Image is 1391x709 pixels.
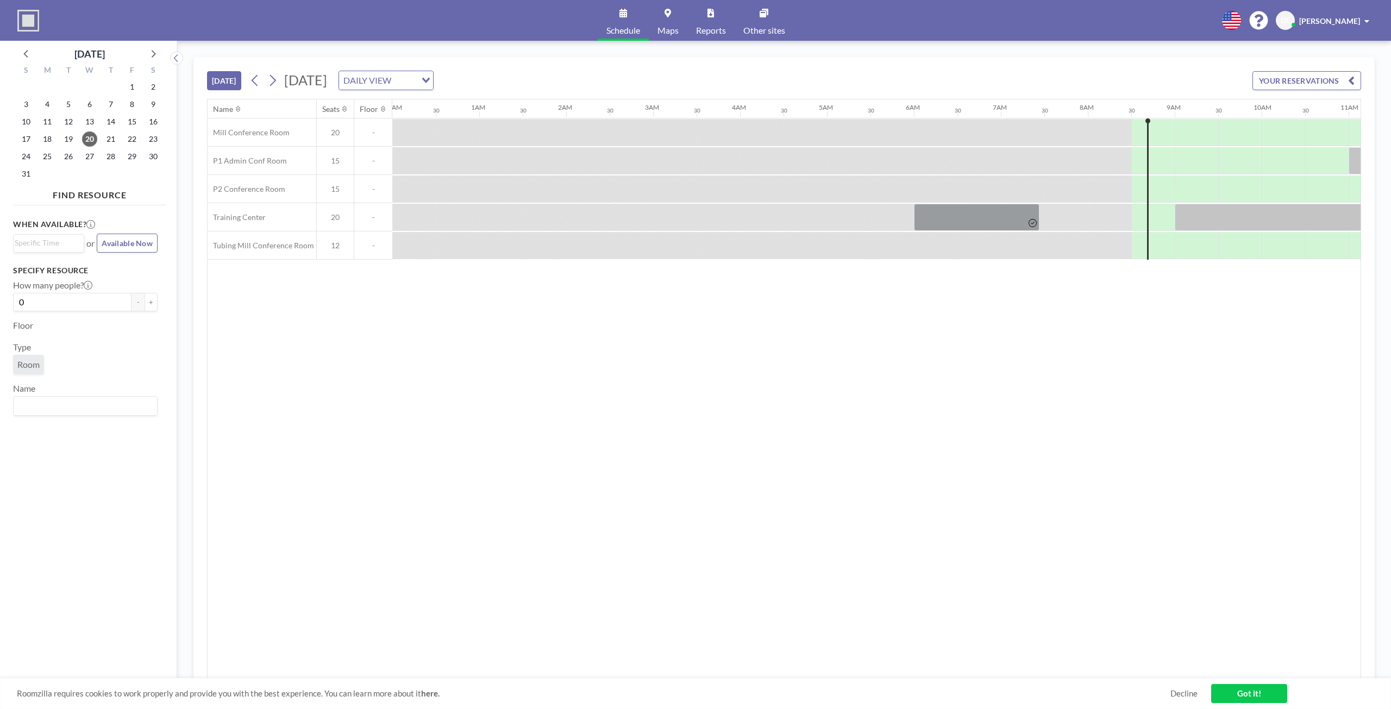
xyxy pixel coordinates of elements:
[18,114,34,129] span: Sunday, August 10, 2025
[354,128,392,137] span: -
[18,149,34,164] span: Sunday, August 24, 2025
[471,103,485,111] div: 1AM
[317,156,354,166] span: 15
[607,107,613,114] div: 30
[1299,16,1360,26] span: [PERSON_NAME]
[124,97,140,112] span: Friday, August 8, 2025
[61,149,76,164] span: Tuesday, August 26, 2025
[284,72,327,88] span: [DATE]
[13,342,31,353] label: Type
[360,104,378,114] div: Floor
[354,212,392,222] span: -
[145,293,158,311] button: +
[520,107,527,114] div: 30
[82,114,97,129] span: Wednesday, August 13, 2025
[13,320,33,331] label: Floor
[341,73,393,87] span: DAILY VIEW
[58,64,79,78] div: T
[694,107,700,114] div: 30
[657,26,679,35] span: Maps
[317,212,354,222] span: 20
[1281,16,1290,26] span: DT
[142,64,164,78] div: S
[819,103,833,111] div: 5AM
[15,399,151,413] input: Search for option
[124,114,140,129] span: Friday, August 15, 2025
[645,103,659,111] div: 3AM
[124,131,140,147] span: Friday, August 22, 2025
[15,237,78,249] input: Search for option
[146,97,161,112] span: Saturday, August 9, 2025
[14,397,157,415] div: Search for option
[97,234,158,253] button: Available Now
[61,131,76,147] span: Tuesday, August 19, 2025
[208,156,287,166] span: P1 Admin Conf Room
[317,184,354,194] span: 15
[124,149,140,164] span: Friday, August 29, 2025
[384,103,402,111] div: 12AM
[421,688,440,698] a: here.
[146,149,161,164] span: Saturday, August 30, 2025
[103,114,118,129] span: Thursday, August 14, 2025
[13,185,166,200] h4: FIND RESOURCE
[37,64,58,78] div: M
[1170,688,1198,699] a: Decline
[124,79,140,95] span: Friday, August 1, 2025
[317,128,354,137] span: 20
[606,26,640,35] span: Schedule
[322,104,340,114] div: Seats
[40,97,55,112] span: Monday, August 4, 2025
[18,131,34,147] span: Sunday, August 17, 2025
[121,64,142,78] div: F
[1302,107,1309,114] div: 30
[208,128,290,137] span: Mill Conference Room
[743,26,785,35] span: Other sites
[1211,684,1287,703] a: Got it!
[40,131,55,147] span: Monday, August 18, 2025
[208,184,285,194] span: P2 Conference Room
[1129,107,1135,114] div: 30
[868,107,874,114] div: 30
[100,64,121,78] div: T
[16,64,37,78] div: S
[696,26,726,35] span: Reports
[82,97,97,112] span: Wednesday, August 6, 2025
[61,97,76,112] span: Tuesday, August 5, 2025
[208,212,266,222] span: Training Center
[18,97,34,112] span: Sunday, August 3, 2025
[14,235,84,251] div: Search for option
[354,156,392,166] span: -
[146,114,161,129] span: Saturday, August 16, 2025
[86,238,95,249] span: or
[40,114,55,129] span: Monday, August 11, 2025
[339,71,433,90] div: Search for option
[146,79,161,95] span: Saturday, August 2, 2025
[1080,103,1094,111] div: 8AM
[354,184,392,194] span: -
[17,10,39,32] img: organization-logo
[102,239,153,248] span: Available Now
[394,73,415,87] input: Search for option
[13,266,158,275] h3: Specify resource
[1167,103,1181,111] div: 9AM
[18,166,34,181] span: Sunday, August 31, 2025
[993,103,1007,111] div: 7AM
[17,359,40,370] span: Room
[207,71,241,90] button: [DATE]
[13,280,92,291] label: How many people?
[82,149,97,164] span: Wednesday, August 27, 2025
[103,149,118,164] span: Thursday, August 28, 2025
[131,293,145,311] button: -
[74,46,105,61] div: [DATE]
[906,103,920,111] div: 6AM
[146,131,161,147] span: Saturday, August 23, 2025
[82,131,97,147] span: Wednesday, August 20, 2025
[433,107,440,114] div: 30
[213,104,233,114] div: Name
[61,114,76,129] span: Tuesday, August 12, 2025
[1252,71,1361,90] button: YOUR RESERVATIONS
[732,103,746,111] div: 4AM
[17,688,1170,699] span: Roomzilla requires cookies to work properly and provide you with the best experience. You can lea...
[208,241,314,250] span: Tubing Mill Conference Room
[1042,107,1048,114] div: 30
